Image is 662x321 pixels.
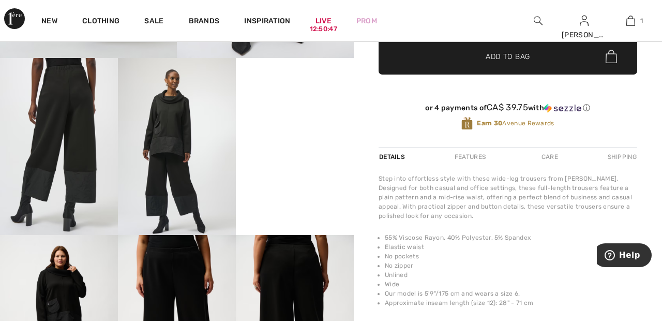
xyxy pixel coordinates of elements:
[315,16,332,26] a: Live12:50:47
[640,16,643,25] span: 1
[189,17,220,27] a: Brands
[597,243,652,269] iframe: Opens a widget where you can find more information
[385,252,637,261] li: No pockets
[385,233,637,242] li: 55% Viscose Rayon, 40% Polyester, 5% Spandex
[477,119,554,128] span: Avenue Rewards
[41,17,57,27] a: New
[580,14,589,27] img: My Info
[486,51,530,62] span: Add to Bag
[605,148,637,166] div: Shipping
[544,104,581,113] img: Sezzle
[82,17,119,27] a: Clothing
[356,16,377,26] a: Prom
[562,30,607,40] div: [PERSON_NAME]
[385,242,637,252] li: Elastic waist
[461,116,473,130] img: Avenue Rewards
[626,14,635,27] img: My Bag
[477,120,502,127] strong: Earn 30
[580,16,589,25] a: Sign In
[606,50,617,63] img: Bag.svg
[385,261,637,270] li: No zipper
[533,148,567,166] div: Care
[385,289,637,298] li: Our model is 5'9"/175 cm and wears a size 6.
[379,148,408,166] div: Details
[379,103,637,116] div: or 4 payments ofCA$ 39.75withSezzle Click to learn more about Sezzle
[385,280,637,289] li: Wide
[310,24,337,34] div: 12:50:47
[118,58,236,235] img: Wide-Leg Mid-Rise Trousers Style 254012. 4
[144,17,163,27] a: Sale
[385,270,637,280] li: Unlined
[4,8,25,29] img: 1ère Avenue
[446,148,494,166] div: Features
[385,298,637,308] li: Approximate inseam length (size 12): 28" - 71 cm
[236,58,354,117] video: Your browser does not support the video tag.
[534,14,543,27] img: search the website
[379,174,637,221] div: Step into effortless style with these wide-leg trousers from [PERSON_NAME]. Designed for both cas...
[487,102,528,112] span: CA$ 39.75
[244,17,290,27] span: Inspiration
[379,38,637,75] button: Add to Bag
[608,14,653,27] a: 1
[379,103,637,113] div: or 4 payments of with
